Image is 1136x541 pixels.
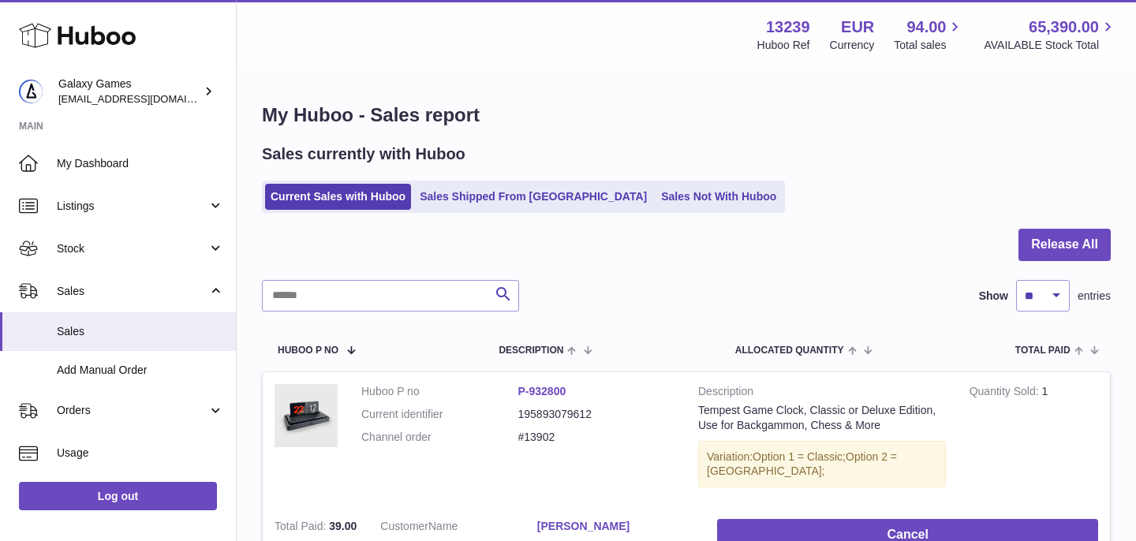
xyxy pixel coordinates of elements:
span: Stock [57,241,207,256]
strong: Description [698,384,946,403]
dd: 195893079612 [518,407,675,422]
div: Huboo Ref [757,38,810,53]
strong: Quantity Sold [970,385,1042,401]
dt: Name [380,519,537,538]
dt: Huboo P no [361,384,518,399]
span: Sales [57,284,207,299]
span: Add Manual Order [57,363,224,378]
span: AVAILABLE Stock Total [984,38,1117,53]
img: shop@backgammongalaxy.com [19,80,43,103]
a: Log out [19,482,217,510]
span: Listings [57,199,207,214]
a: 94.00 Total sales [894,17,964,53]
span: [EMAIL_ADDRESS][DOMAIN_NAME] [58,92,232,105]
a: Sales Shipped From [GEOGRAPHIC_DATA] [414,184,652,210]
a: Current Sales with Huboo [265,184,411,210]
span: 39.00 [329,520,357,532]
span: Huboo P no [278,345,338,356]
div: Galaxy Games [58,76,200,106]
div: Tempest Game Clock, Classic or Deluxe Edition, Use for Backgammon, Chess & More [698,403,946,433]
span: Sales [57,324,224,339]
span: 65,390.00 [1029,17,1099,38]
strong: Total Paid [275,520,329,536]
div: Variation: [698,441,946,488]
a: [PERSON_NAME] [537,519,694,534]
h1: My Huboo - Sales report [262,103,1111,128]
span: Total paid [1015,345,1071,356]
img: 8E8B6829-5024-423D-ACFC-46F8AF745A99.jpg [275,384,338,447]
button: Release All [1018,229,1111,261]
a: 65,390.00 AVAILABLE Stock Total [984,17,1117,53]
td: 1 [958,372,1110,507]
span: ALLOCATED Quantity [735,345,844,356]
dt: Current identifier [361,407,518,422]
strong: EUR [841,17,874,38]
dt: Channel order [361,430,518,445]
strong: 13239 [766,17,810,38]
a: P-932800 [518,385,566,397]
span: entries [1078,289,1111,304]
dd: #13902 [518,430,675,445]
span: Total sales [894,38,964,53]
div: Currency [830,38,875,53]
span: 94.00 [906,17,946,38]
a: Sales Not With Huboo [656,184,782,210]
span: Customer [380,520,428,532]
span: Orders [57,403,207,418]
label: Show [979,289,1008,304]
span: Description [499,345,563,356]
span: Option 1 = Classic; [753,450,846,463]
span: Usage [57,446,224,461]
span: My Dashboard [57,156,224,171]
h2: Sales currently with Huboo [262,144,465,165]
